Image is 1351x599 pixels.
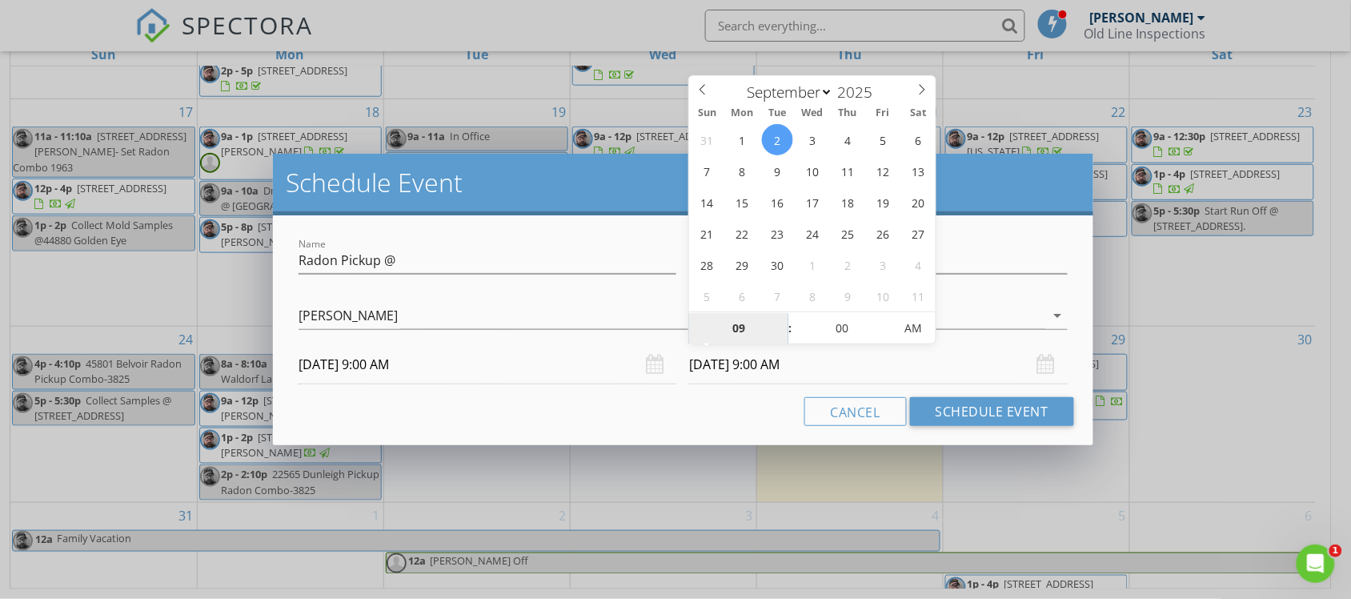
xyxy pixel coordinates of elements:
[727,249,758,280] span: September 29, 2025
[1329,545,1342,557] span: 1
[900,108,936,119] span: Sat
[797,187,828,218] span: September 17, 2025
[299,308,398,323] div: [PERSON_NAME]
[692,218,723,249] span: September 21, 2025
[797,280,828,312] span: October 8, 2025
[724,108,760,119] span: Mon
[832,187,864,218] span: September 18, 2025
[692,249,723,280] span: September 28, 2025
[868,124,899,155] span: September 5, 2025
[903,124,934,155] span: September 6, 2025
[727,155,758,187] span: September 8, 2025
[797,155,828,187] span: September 10, 2025
[903,280,934,312] span: October 11, 2025
[832,249,864,280] span: October 2, 2025
[795,108,830,119] span: Wed
[797,218,828,249] span: September 24, 2025
[832,280,864,312] span: October 9, 2025
[689,345,1067,384] input: Select date
[762,124,793,155] span: September 2, 2025
[903,218,934,249] span: September 27, 2025
[832,155,864,187] span: September 11, 2025
[762,249,793,280] span: September 30, 2025
[692,155,723,187] span: September 7, 2025
[830,108,865,119] span: Thu
[1048,306,1068,325] i: arrow_drop_down
[762,155,793,187] span: September 9, 2025
[868,155,899,187] span: September 12, 2025
[833,82,886,103] input: Year
[868,218,899,249] span: September 26, 2025
[299,345,676,384] input: Select date
[692,187,723,218] span: September 14, 2025
[727,280,758,312] span: October 6, 2025
[832,218,864,249] span: September 25, 2025
[692,124,723,155] span: August 31, 2025
[903,187,934,218] span: September 20, 2025
[762,187,793,218] span: September 16, 2025
[760,108,795,119] span: Tue
[762,218,793,249] span: September 23, 2025
[832,124,864,155] span: September 4, 2025
[689,108,724,119] span: Sun
[788,312,793,344] span: :
[727,124,758,155] span: September 1, 2025
[727,218,758,249] span: September 22, 2025
[910,397,1074,426] button: Schedule Event
[804,397,907,426] button: Cancel
[868,280,899,312] span: October 10, 2025
[727,187,758,218] span: September 15, 2025
[1297,545,1335,583] iframe: Intercom live chat
[892,312,936,344] span: Click to toggle
[903,249,934,280] span: October 4, 2025
[865,108,900,119] span: Fri
[797,249,828,280] span: October 1, 2025
[762,280,793,312] span: October 7, 2025
[797,124,828,155] span: September 3, 2025
[868,249,899,280] span: October 3, 2025
[868,187,899,218] span: September 19, 2025
[692,280,723,312] span: October 5, 2025
[903,155,934,187] span: September 13, 2025
[286,167,1080,199] h2: Schedule Event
